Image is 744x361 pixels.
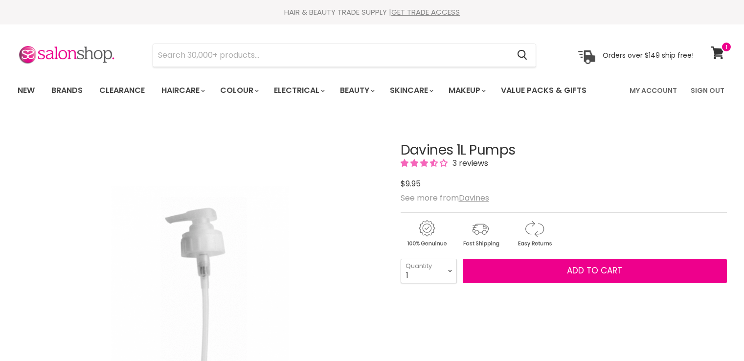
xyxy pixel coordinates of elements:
a: Makeup [441,80,492,101]
nav: Main [5,76,739,105]
span: 3 reviews [450,158,488,169]
div: HAIR & BEAUTY TRADE SUPPLY | [5,7,739,17]
a: Beauty [333,80,381,101]
a: Haircare [154,80,211,101]
a: Brands [44,80,90,101]
img: genuine.gif [401,219,452,248]
img: shipping.gif [454,219,506,248]
a: New [10,80,42,101]
form: Product [153,44,536,67]
p: Orders over $149 ship free! [603,50,694,59]
a: My Account [624,80,683,101]
a: Colour [213,80,265,101]
a: Electrical [267,80,331,101]
a: Sign Out [685,80,730,101]
button: Search [510,44,536,67]
a: GET TRADE ACCESS [391,7,460,17]
a: Davines [459,192,489,203]
span: 3.67 stars [401,158,450,169]
ul: Main menu [10,76,609,105]
a: Value Packs & Gifts [494,80,594,101]
span: $9.95 [401,178,421,189]
input: Search [153,44,510,67]
a: Skincare [383,80,439,101]
select: Quantity [401,259,457,283]
img: returns.gif [508,219,560,248]
button: Add to cart [463,259,727,283]
h1: Davines 1L Pumps [401,143,727,158]
span: See more from [401,192,489,203]
a: Clearance [92,80,152,101]
span: Add to cart [567,265,622,276]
